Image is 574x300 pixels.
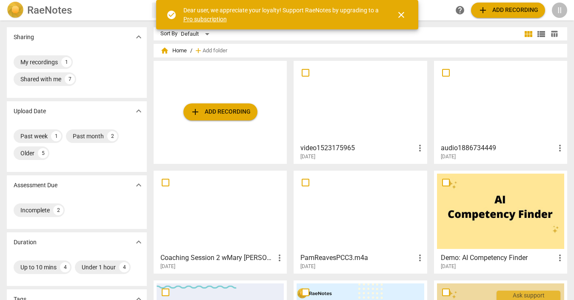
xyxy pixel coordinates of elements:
div: 1 [51,131,61,141]
div: 4 [60,262,70,272]
span: more_vert [555,143,565,153]
span: Home [160,46,187,55]
div: 2 [107,131,117,141]
span: add [194,46,203,55]
span: Add recording [190,107,251,117]
div: Sort By [160,31,177,37]
span: [DATE] [160,263,175,270]
div: 2 [53,205,63,215]
span: search [155,5,166,15]
div: 4 [119,262,129,272]
button: Show more [132,31,145,43]
span: [DATE] [441,153,456,160]
span: expand_more [134,32,144,42]
a: LogoRaeNotes [7,2,145,19]
button: II [552,3,567,18]
span: table_chart [550,30,558,38]
span: more_vert [415,253,425,263]
button: Table view [548,28,560,40]
button: Upload [183,103,257,120]
div: My recordings [20,58,58,66]
div: 1 [61,57,71,67]
a: PamReavesPCC3.m4a[DATE] [297,174,424,270]
div: Older [20,149,34,157]
h3: PamReavesPCC3.m4a [300,253,414,263]
div: 5 [38,148,48,158]
a: Demo: AI Competency Finder[DATE] [437,174,564,270]
p: Assessment Due [14,181,57,190]
div: Dear user, we appreciate your loyalty! Support RaeNotes by upgrading to a [183,6,381,23]
div: Past week [20,132,48,140]
span: expand_more [134,237,144,247]
button: Close [391,5,411,25]
span: more_vert [415,143,425,153]
a: Pro subscription [183,16,227,23]
span: home [160,46,169,55]
span: view_module [523,29,534,39]
div: Ask support [497,291,560,300]
span: Add recording [478,5,538,15]
button: Upload [471,3,545,18]
div: Under 1 hour [82,263,116,271]
span: more_vert [274,253,285,263]
span: close [396,10,406,20]
span: [DATE] [441,263,456,270]
button: Show more [132,236,145,249]
div: Default [181,27,212,41]
div: Past month [73,132,104,140]
span: more_vert [555,253,565,263]
span: Add folder [203,48,227,54]
p: Sharing [14,33,34,42]
h3: video1523175965 [300,143,414,153]
a: video1523175965[DATE] [297,64,424,160]
span: expand_more [134,180,144,190]
div: Shared with me [20,75,61,83]
h2: RaeNotes [27,4,72,16]
span: / [190,48,192,54]
h3: audio1886734449 [441,143,555,153]
h3: Demo: AI Competency Finder [441,253,555,263]
div: Up to 10 mins [20,263,57,271]
p: Duration [14,238,37,247]
button: Show more [132,179,145,191]
button: Show more [132,105,145,117]
div: Incomplete [20,206,50,214]
div: 7 [65,74,75,84]
a: audio1886734449[DATE] [437,64,564,160]
span: view_list [536,29,546,39]
span: [DATE] [300,263,315,270]
span: help [455,5,465,15]
span: expand_more [134,106,144,116]
span: add [478,5,488,15]
span: check_circle [166,10,177,20]
a: Coaching Session 2 wMary [PERSON_NAME]-20250903_110031-Meeting Recording[DATE] [157,174,284,270]
button: Tile view [522,28,535,40]
p: Upload Date [14,107,46,116]
h3: Coaching Session 2 wMary Escobar-20250903_110031-Meeting Recording [160,253,274,263]
button: List view [535,28,548,40]
a: Help [452,3,468,18]
span: [DATE] [300,153,315,160]
span: add [190,107,200,117]
img: Logo [7,2,24,19]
